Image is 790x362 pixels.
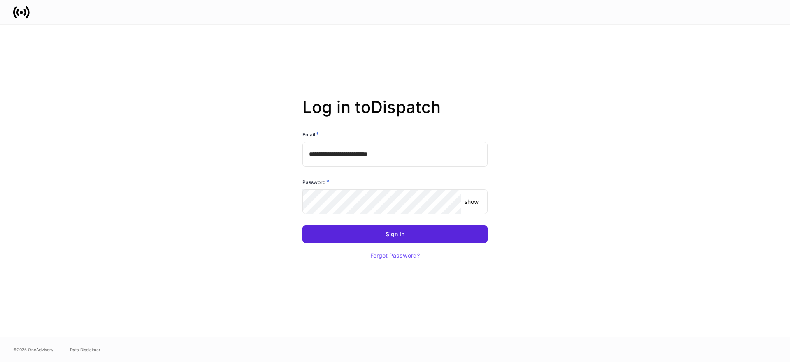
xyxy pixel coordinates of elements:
a: Data Disclaimer [70,346,100,353]
button: Forgot Password? [360,247,430,265]
h6: Password [302,178,329,186]
p: show [465,198,479,206]
div: Sign In [386,231,404,237]
h6: Email [302,130,319,138]
h2: Log in to Dispatch [302,97,488,130]
div: Forgot Password? [370,253,420,258]
span: © 2025 OneAdvisory [13,346,53,353]
button: Sign In [302,225,488,243]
